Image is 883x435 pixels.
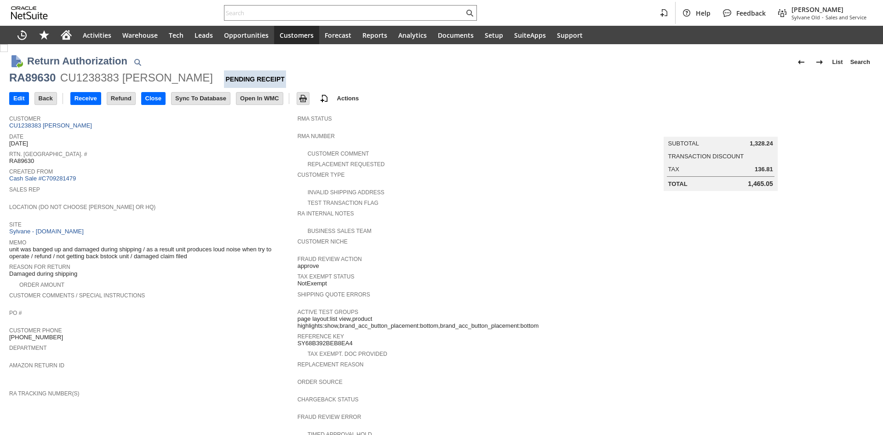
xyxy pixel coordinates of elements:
a: Business Sales Team [308,228,372,234]
span: [PERSON_NAME] [791,5,866,14]
a: Home [55,26,77,44]
a: Replacement reason [298,361,364,368]
div: Shortcuts [33,26,55,44]
a: Customer Comment [308,151,369,157]
a: Reference Key [298,333,344,340]
caption: Summary [664,122,778,137]
span: Opportunities [224,31,269,40]
a: Sylvane - [DOMAIN_NAME] [9,228,86,235]
input: Receive [71,93,101,104]
div: Pending Receipt [224,70,286,88]
span: Leads [195,31,213,40]
a: List [829,55,847,70]
span: 136.81 [755,166,773,173]
a: Fraud Review Action [298,256,362,262]
span: Help [696,9,711,17]
span: unit was banged up and damaged during shipping / as a result unit produces loud noise when try to... [9,246,293,260]
a: Customer Phone [9,327,62,334]
a: Order Source [298,379,343,385]
a: Chargeback Status [298,396,359,403]
input: Print [297,93,309,104]
a: Transaction Discount [668,153,744,160]
a: Analytics [393,26,432,44]
span: Reports [362,31,387,40]
span: Sales and Service [826,14,866,21]
span: [PHONE_NUMBER] [9,334,63,341]
a: Tax Exempt. Doc Provided [308,351,387,357]
a: Created From [9,168,53,175]
input: Close [142,93,165,104]
span: page layout:list view,product highlights:show,brand_acc_button_placement:bottom,brand_acc_button_... [298,315,581,330]
a: Order Amount [19,282,64,288]
a: Reason For Return [9,264,70,270]
a: Invalid Shipping Address [308,189,384,196]
span: Warehouse [122,31,158,40]
span: Sylvane Old [791,14,820,21]
a: RMA Number [298,133,335,139]
a: Tax Exempt Status [298,273,355,280]
input: Refund [107,93,135,104]
a: Site [9,221,22,228]
a: Date [9,133,23,140]
a: Location (Do Not Choose [PERSON_NAME] or HQ) [9,204,155,210]
span: Support [557,31,583,40]
a: Department [9,345,47,351]
span: SuiteApps [514,31,546,40]
a: Leads [189,26,218,44]
a: Cash Sale #C709281479 [9,175,76,182]
a: RA Internal Notes [298,210,354,217]
svg: Home [61,29,72,41]
a: PO # [9,310,22,316]
a: Memo [9,239,26,246]
a: SuiteApps [509,26,551,44]
a: Amazon Return ID [9,362,64,369]
a: Activities [77,26,117,44]
span: Feedback [736,9,766,17]
span: approve [298,262,319,270]
a: Subtotal [668,140,699,147]
div: CU1238383 [PERSON_NAME] [60,70,213,85]
span: 1,465.05 [748,180,773,188]
span: 1,328.24 [750,140,773,147]
a: Recent Records [11,26,33,44]
img: Previous [796,57,807,68]
a: Fraud Review Error [298,414,361,420]
h1: Return Authorization [27,53,127,69]
a: Support [551,26,588,44]
input: Search [224,7,464,18]
a: Setup [479,26,509,44]
img: Quick Find [132,57,143,68]
span: Customers [280,31,314,40]
a: Opportunities [218,26,274,44]
svg: logo [11,6,48,19]
a: RA Tracking Number(s) [9,390,79,397]
span: Setup [485,31,503,40]
span: Documents [438,31,474,40]
a: Tech [163,26,189,44]
a: RMA Status [298,116,332,122]
a: Forecast [319,26,357,44]
span: Tech [169,31,183,40]
a: Customer Niche [298,238,348,245]
a: Tax [668,166,679,173]
span: RA89630 [9,157,34,165]
span: Analytics [398,31,427,40]
svg: Recent Records [17,29,28,41]
a: Search [847,55,874,70]
a: Test Transaction Flag [308,200,378,206]
input: Edit [10,93,29,104]
span: SY68B392BEB8EA4 [298,340,353,347]
a: Customer [9,116,40,122]
input: Open In WMC [236,93,283,104]
a: Total [668,180,688,187]
span: Activities [83,31,111,40]
div: RA89630 [9,70,56,85]
a: Rtn. [GEOGRAPHIC_DATA]. # [9,151,87,157]
span: NotExempt [298,280,327,287]
img: add-record.svg [319,93,330,104]
a: Actions [333,95,363,102]
span: Damaged during shipping [9,270,77,278]
a: Replacement Requested [308,161,385,168]
a: Documents [432,26,479,44]
svg: Shortcuts [39,29,50,41]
